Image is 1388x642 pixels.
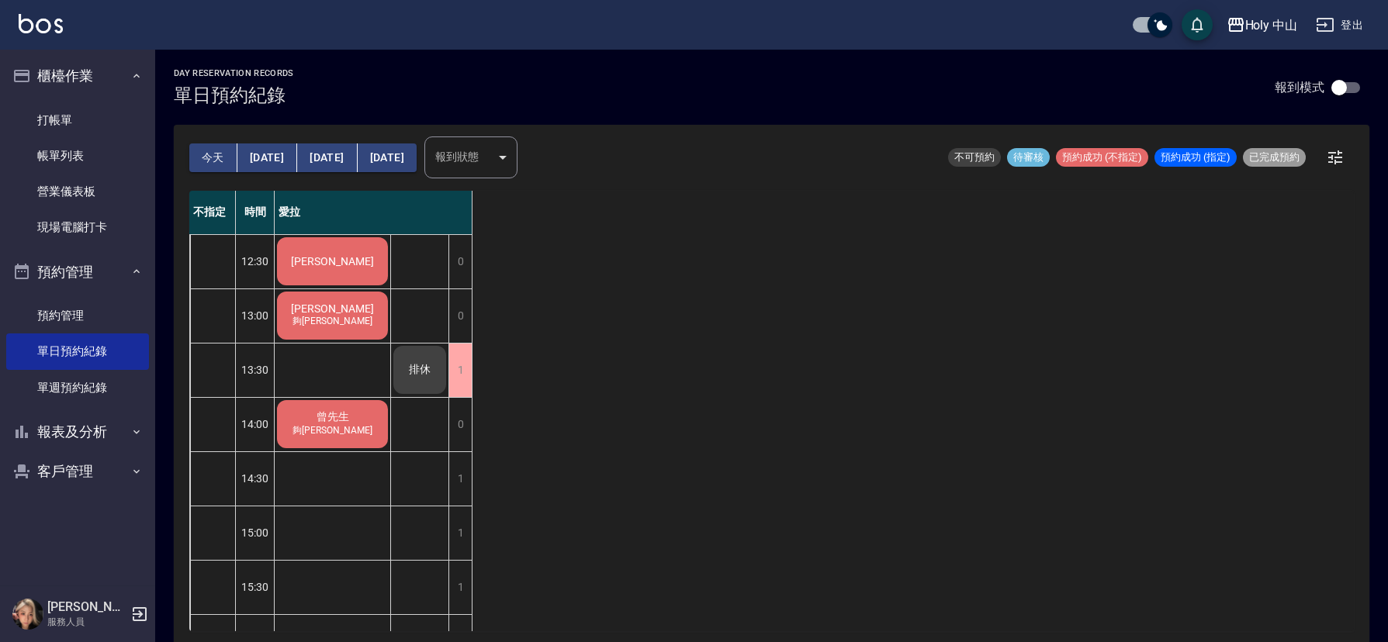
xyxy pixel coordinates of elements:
[1056,150,1148,164] span: 預約成功 (不指定)
[6,298,149,333] a: 預約管理
[448,506,472,560] div: 1
[236,343,275,397] div: 13:30
[1245,16,1298,35] div: Holy 中山
[6,174,149,209] a: 營業儀表板
[275,191,472,234] div: 愛拉
[1154,150,1237,164] span: 預約成功 (指定)
[948,150,1001,164] span: 不可預約
[236,560,275,614] div: 15:30
[1243,150,1306,164] span: 已完成預約
[6,333,149,369] a: 單日預約紀錄
[12,599,43,630] img: Person
[448,398,472,451] div: 0
[6,138,149,174] a: 帳單列表
[47,599,126,615] h5: [PERSON_NAME]
[313,410,352,424] span: 曾先生
[6,370,149,406] a: 單週預約紀錄
[189,191,236,234] div: 不指定
[6,102,149,138] a: 打帳單
[6,209,149,245] a: 現場電腦打卡
[1275,79,1324,95] p: 報到模式
[236,506,275,560] div: 15:00
[289,315,376,328] span: 夠[PERSON_NAME]
[448,452,472,506] div: 1
[448,289,472,343] div: 0
[19,14,63,33] img: Logo
[174,85,294,106] h3: 單日預約紀錄
[236,397,275,451] div: 14:00
[1220,9,1304,41] button: Holy 中山
[406,363,434,377] span: 排休
[448,561,472,614] div: 1
[6,412,149,452] button: 報表及分析
[236,234,275,288] div: 12:30
[289,424,376,437] span: 夠[PERSON_NAME]
[288,302,377,315] span: [PERSON_NAME]
[174,68,294,78] h2: day Reservation records
[189,143,237,172] button: 今天
[236,288,275,343] div: 13:00
[6,252,149,292] button: 預約管理
[6,56,149,96] button: 櫃檯作業
[237,143,297,172] button: [DATE]
[288,255,377,267] span: [PERSON_NAME]
[448,235,472,288] div: 0
[1182,9,1213,40] button: save
[6,451,149,492] button: 客戶管理
[448,343,472,397] div: 1
[297,143,357,172] button: [DATE]
[1007,150,1050,164] span: 待審核
[358,143,417,172] button: [DATE]
[236,451,275,506] div: 14:30
[47,615,126,629] p: 服務人員
[1310,11,1369,40] button: 登出
[236,191,275,234] div: 時間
